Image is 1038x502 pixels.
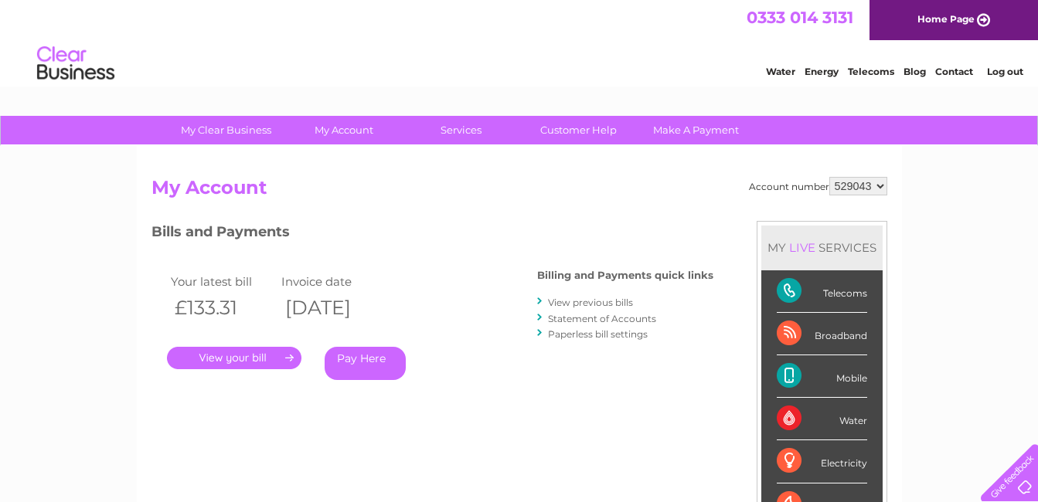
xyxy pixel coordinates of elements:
a: Telecoms [848,66,894,77]
a: Blog [904,66,926,77]
a: View previous bills [548,297,633,308]
th: [DATE] [277,292,389,324]
a: Paperless bill settings [548,328,648,340]
img: logo.png [36,40,115,87]
div: Account number [749,177,887,195]
td: Your latest bill [167,271,278,292]
div: Broadband [777,313,867,355]
h4: Billing and Payments quick links [537,270,713,281]
a: Pay Here [325,347,406,380]
a: Log out [987,66,1023,77]
a: My Clear Business [162,116,290,144]
a: Services [397,116,525,144]
a: Water [766,66,795,77]
h2: My Account [151,177,887,206]
a: Statement of Accounts [548,313,656,324]
a: Customer Help [515,116,642,144]
a: Make A Payment [632,116,760,144]
h3: Bills and Payments [151,221,713,248]
a: My Account [280,116,407,144]
th: £133.31 [167,292,278,324]
div: MY SERVICES [761,226,883,270]
a: Contact [935,66,973,77]
div: Clear Business is a trading name of Verastar Limited (registered in [GEOGRAPHIC_DATA] No. 3667643... [155,8,885,75]
a: Energy [805,66,839,77]
div: Telecoms [777,270,867,313]
a: . [167,347,301,369]
div: LIVE [786,240,818,255]
div: Water [777,398,867,440]
div: Electricity [777,440,867,483]
a: 0333 014 3131 [747,8,853,27]
td: Invoice date [277,271,389,292]
div: Mobile [777,355,867,398]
